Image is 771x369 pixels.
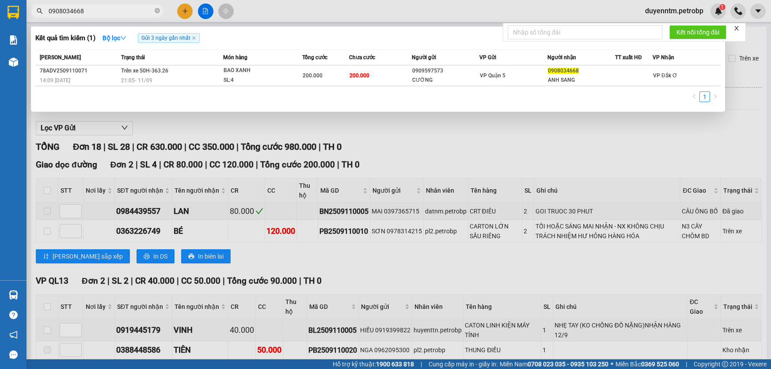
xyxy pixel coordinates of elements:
[479,54,496,61] span: VP Gửi
[37,8,43,14] span: search
[8,6,19,19] img: logo-vxr
[689,91,699,102] button: left
[710,91,721,102] button: right
[192,36,196,40] span: close
[9,57,18,67] img: warehouse-icon
[480,72,505,79] span: VP Quận 5
[121,68,168,74] span: Trên xe 50H-363.26
[303,72,323,79] span: 200.000
[224,76,290,85] div: SL: 4
[121,54,145,61] span: Trạng thái
[349,72,369,79] span: 200.000
[653,54,674,61] span: VP Nhận
[699,91,710,102] li: 1
[9,35,18,45] img: solution-icon
[700,92,710,102] a: 1
[155,7,160,15] span: close-circle
[224,66,290,76] div: BAO XANH
[9,331,18,339] span: notification
[302,54,327,61] span: Tổng cước
[676,27,719,37] span: Kết nối tổng đài
[120,35,126,41] span: down
[35,34,95,43] h3: Kết quả tìm kiếm ( 1 )
[95,31,133,45] button: Bộ lọcdown
[9,311,18,319] span: question-circle
[691,94,697,99] span: left
[710,91,721,102] li: Next Page
[223,54,247,61] span: Món hàng
[121,77,152,84] span: 21:05 - 11/09
[349,54,375,61] span: Chưa cước
[155,8,160,13] span: close-circle
[9,350,18,359] span: message
[615,54,642,61] span: TT xuất HĐ
[40,77,70,84] span: 14:09 [DATE]
[412,66,479,76] div: 0909597573
[733,25,740,31] span: close
[689,91,699,102] li: Previous Page
[669,25,726,39] button: Kết nối tổng đài
[138,33,200,43] span: Gửi 3 ngày gần nhất
[40,66,118,76] div: 78ADV2509110071
[547,54,576,61] span: Người nhận
[713,94,718,99] span: right
[412,76,479,85] div: CƯỜNG
[49,6,153,16] input: Tìm tên, số ĐT hoặc mã đơn
[103,34,126,42] strong: Bộ lọc
[40,54,81,61] span: [PERSON_NAME]
[653,72,677,79] span: VP Đắk Ơ
[548,76,615,85] div: ANH SANG
[412,54,436,61] span: Người gửi
[9,290,18,300] img: warehouse-icon
[508,25,662,39] input: Nhập số tổng đài
[548,68,579,74] span: 0908034668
